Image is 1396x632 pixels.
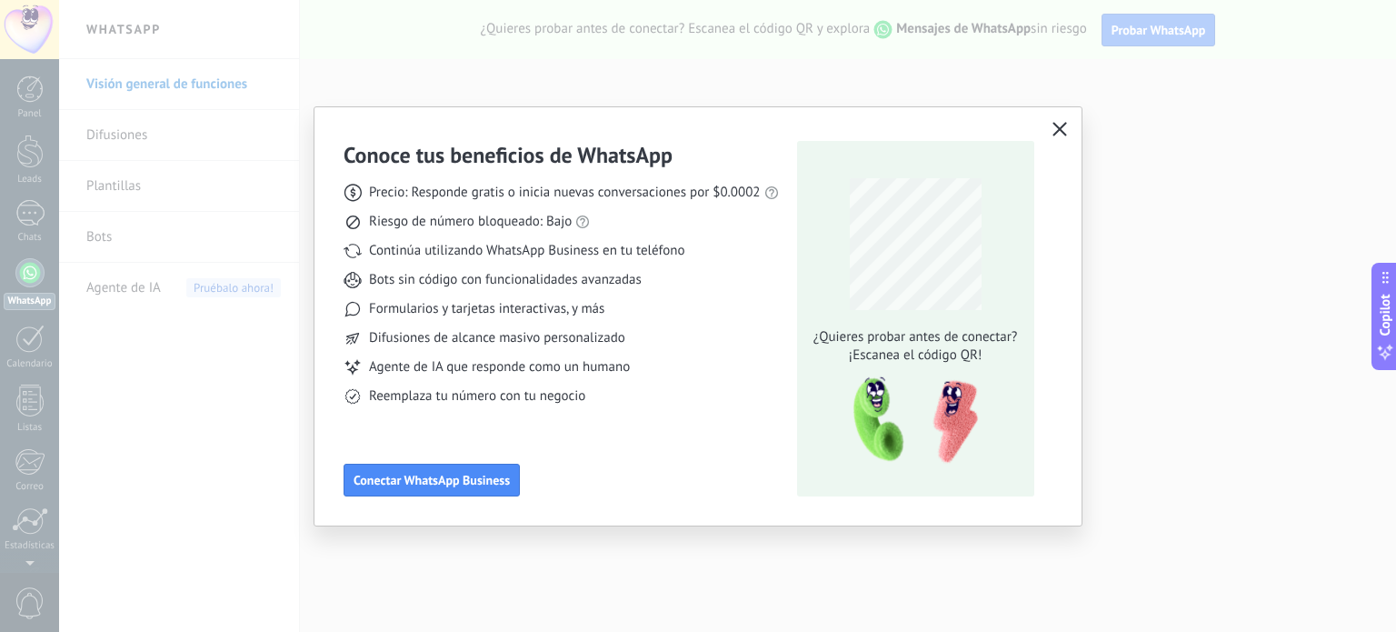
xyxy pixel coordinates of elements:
[354,474,510,487] span: Conectar WhatsApp Business
[344,141,673,169] h3: Conoce tus beneficios de WhatsApp
[808,328,1022,346] span: ¿Quieres probar antes de conectar?
[1376,294,1394,336] span: Copilot
[369,242,684,260] span: Continúa utilizando WhatsApp Business en tu teléfono
[369,358,630,376] span: Agente de IA que responde como un humano
[344,464,520,497] button: Conectar WhatsApp Business
[369,184,761,202] span: Precio: Responde gratis o inicia nuevas conversaciones por $0.0002
[369,213,572,231] span: Riesgo de número bloqueado: Bajo
[369,300,604,318] span: Formularios y tarjetas interactivas, y más
[838,372,982,469] img: qr-pic-1x.png
[808,346,1022,365] span: ¡Escanea el código QR!
[369,387,585,406] span: Reemplaza tu número con tu negocio
[369,271,642,289] span: Bots sin código con funcionalidades avanzadas
[369,329,625,347] span: Difusiones de alcance masivo personalizado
